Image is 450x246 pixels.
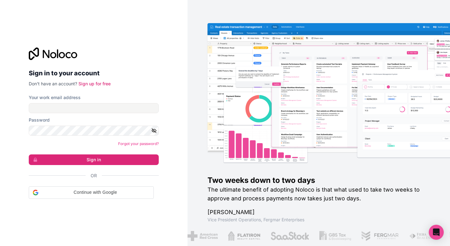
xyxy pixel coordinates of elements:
[29,81,77,86] span: Don't have an account?
[187,231,218,241] img: /assets/american-red-cross-BAupjrZR.png
[118,141,159,146] a: Forgot your password?
[270,231,309,241] img: /assets/saastock-C6Zbiodz.png
[207,208,430,217] h1: [PERSON_NAME]
[429,225,444,240] div: Open Intercom Messenger
[29,154,159,165] button: Sign in
[228,231,260,241] img: /assets/flatiron-C8eUkumj.png
[207,175,430,185] h1: Two weeks down to two days
[319,231,351,241] img: /assets/gbstax-C-GtDUiK.png
[29,186,154,199] div: Continue with Google
[361,231,399,241] img: /assets/fergmar-CudnrXN5.png
[29,103,159,113] input: Email address
[29,68,159,79] h2: Sign in to your account
[207,185,430,203] h2: The ultimate benefit of adopting Noloco is that what used to take two weeks to approve and proces...
[207,217,430,223] h1: Vice President Operations , Fergmar Enterprises
[78,81,111,86] a: Sign up for free
[91,173,97,179] span: Or
[29,126,159,136] input: Password
[41,189,150,196] span: Continue with Google
[29,117,50,123] label: Password
[29,94,81,101] label: Your work email address
[409,231,438,241] img: /assets/fiera-fwj2N5v4.png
